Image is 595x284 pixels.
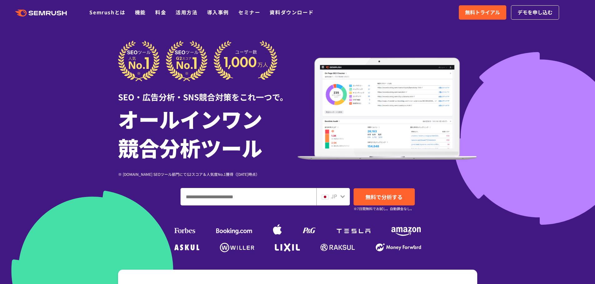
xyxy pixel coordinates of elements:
a: 活用方法 [176,8,197,16]
a: 料金 [155,8,166,16]
input: ドメイン、キーワードまたはURLを入力してください [181,188,316,205]
div: ※ [DOMAIN_NAME] SEOツール部門にてG2スコア＆人気度No.1獲得（[DATE]時点） [118,171,298,177]
a: デモを申し込む [511,5,559,20]
a: 機能 [135,8,146,16]
a: 無料で分析する [354,188,415,205]
span: JP [331,192,337,200]
a: セミナー [238,8,260,16]
span: 無料で分析する [365,193,403,201]
a: Semrushとは [89,8,125,16]
a: 資料ダウンロード [270,8,314,16]
h1: オールインワン 競合分析ツール [118,104,298,162]
a: 導入事例 [207,8,229,16]
span: 無料トライアル [465,8,500,17]
span: デモを申し込む [518,8,553,17]
div: SEO・広告分析・SNS競合対策をこれ一つで。 [118,81,298,103]
small: ※7日間無料でお試し。自動課金なし。 [354,206,414,212]
a: 無料トライアル [459,5,506,20]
